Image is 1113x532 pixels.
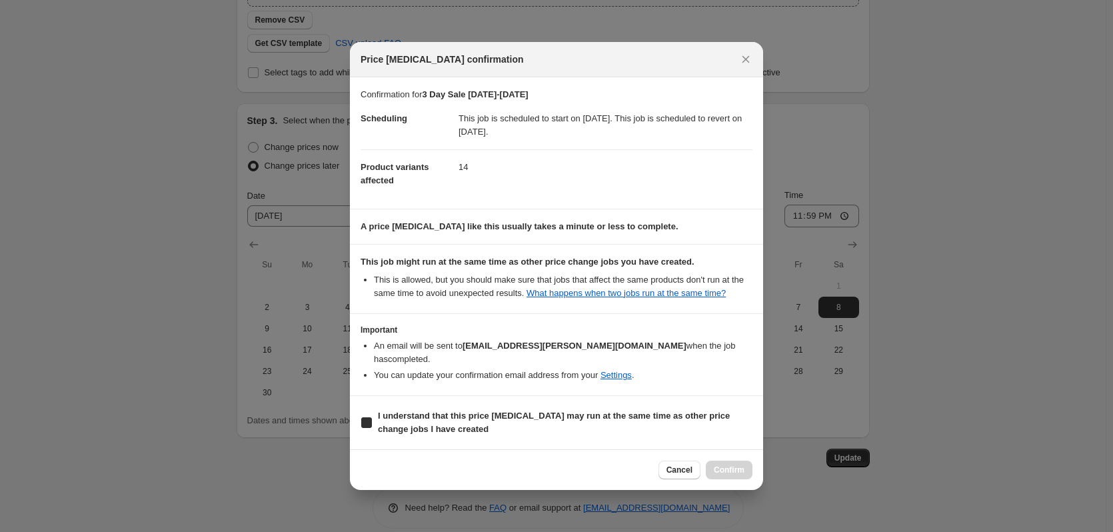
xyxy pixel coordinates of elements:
b: I understand that this price [MEDICAL_DATA] may run at the same time as other price change jobs I... [378,411,730,434]
span: Cancel [666,465,692,475]
li: This is allowed, but you should make sure that jobs that affect the same products don ' t run at ... [374,273,752,300]
span: Scheduling [361,113,407,123]
b: A price [MEDICAL_DATA] like this usually takes a minute or less to complete. [361,221,678,231]
b: 3 Day Sale [DATE]-[DATE] [422,89,528,99]
span: Product variants affected [361,162,429,185]
b: This job might run at the same time as other price change jobs you have created. [361,257,694,267]
a: Settings [600,370,632,380]
span: Price [MEDICAL_DATA] confirmation [361,53,524,66]
li: An email will be sent to when the job has completed . [374,339,752,366]
h3: Important [361,325,752,335]
dd: This job is scheduled to start on [DATE]. This job is scheduled to revert on [DATE]. [459,101,752,149]
li: You can update your confirmation email address from your . [374,369,752,382]
b: [EMAIL_ADDRESS][PERSON_NAME][DOMAIN_NAME] [463,341,686,351]
dd: 14 [459,149,752,185]
p: Confirmation for [361,88,752,101]
a: What happens when two jobs run at the same time? [527,288,726,298]
button: Cancel [658,461,700,479]
button: Close [736,50,755,69]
